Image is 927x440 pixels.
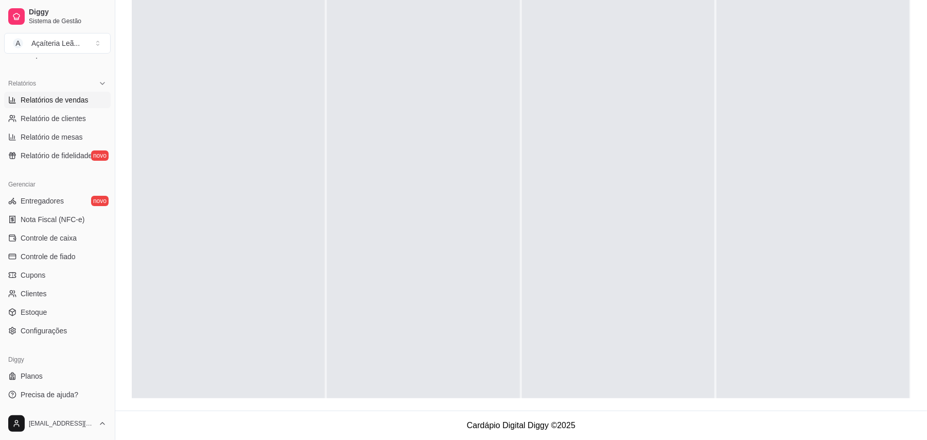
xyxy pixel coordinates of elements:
span: Planos [21,371,43,381]
div: Açaíteria Leã ... [31,38,80,48]
span: Diggy [29,8,107,17]
span: Relatório de mesas [21,132,83,142]
span: Relatório de fidelidade [21,150,92,161]
a: Clientes [4,285,111,302]
footer: Cardápio Digital Diggy © 2025 [115,411,927,440]
a: Controle de fiado [4,248,111,265]
a: Relatório de fidelidadenovo [4,147,111,164]
span: Precisa de ajuda? [21,390,78,400]
span: Controle de fiado [21,251,76,262]
a: Cupons [4,267,111,283]
a: Precisa de ajuda? [4,386,111,403]
a: Nota Fiscal (NFC-e) [4,211,111,228]
span: Relatório de clientes [21,113,86,124]
span: Relatórios de vendas [21,95,89,105]
span: [EMAIL_ADDRESS][DOMAIN_NAME] [29,419,94,428]
a: Estoque [4,304,111,320]
span: Nota Fiscal (NFC-e) [21,214,84,225]
a: Relatório de clientes [4,110,111,127]
span: Clientes [21,289,47,299]
span: Relatórios [8,79,36,88]
span: Entregadores [21,196,64,206]
div: Gerenciar [4,176,111,193]
a: Relatórios de vendas [4,92,111,108]
span: Cupons [21,270,45,280]
div: Diggy [4,351,111,368]
span: A [13,38,23,48]
a: Controle de caixa [4,230,111,246]
button: [EMAIL_ADDRESS][DOMAIN_NAME] [4,411,111,436]
span: Controle de caixa [21,233,77,243]
a: Planos [4,368,111,384]
span: Sistema de Gestão [29,17,107,25]
button: Select a team [4,33,111,54]
span: Estoque [21,307,47,317]
a: DiggySistema de Gestão [4,4,111,29]
span: Configurações [21,326,67,336]
a: Relatório de mesas [4,129,111,145]
a: Configurações [4,323,111,339]
a: Entregadoresnovo [4,193,111,209]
